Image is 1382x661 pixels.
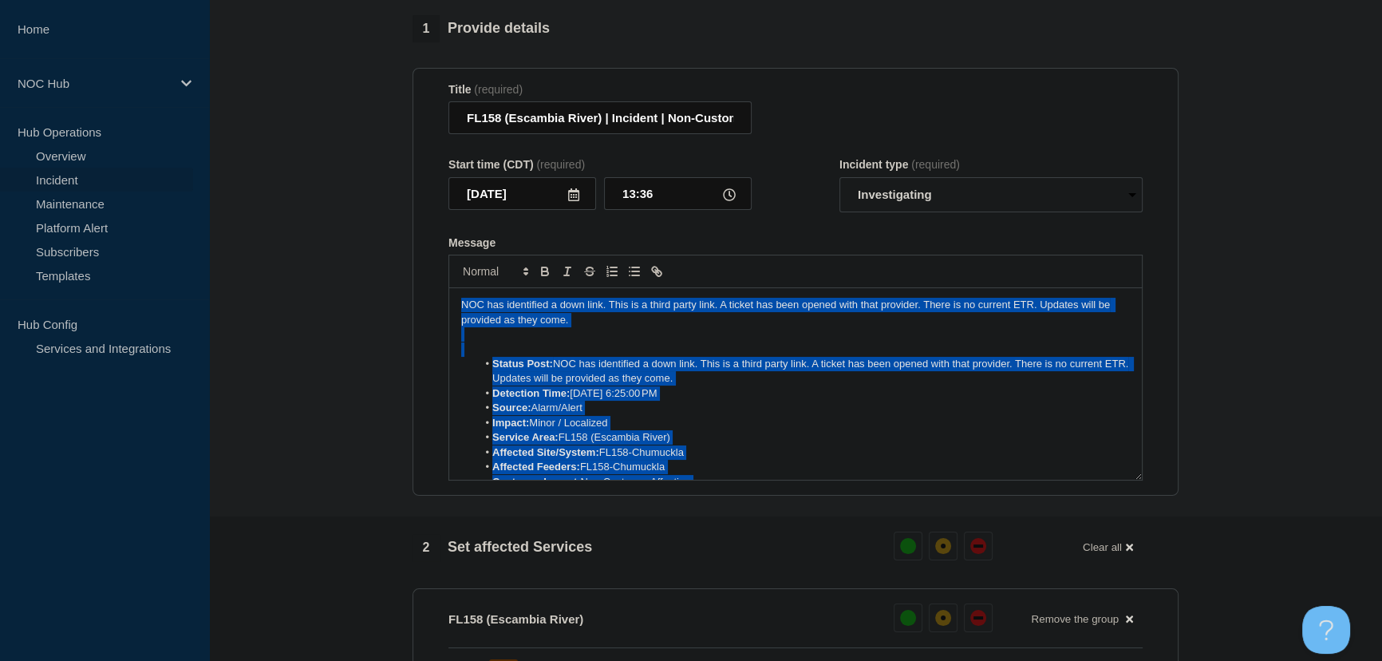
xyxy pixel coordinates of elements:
div: Provide details [413,15,550,42]
select: Incident type [839,177,1143,212]
input: YYYY-MM-DD [448,177,596,210]
li: Alarm/Alert [477,401,1131,415]
input: Title [448,101,752,134]
div: Incident type [839,158,1143,171]
strong: Service Area: [492,431,559,443]
strong: Source: [492,402,531,414]
div: up [900,610,916,626]
div: Message [448,236,1143,249]
strong: Impact: [492,417,529,429]
strong: Customer Impact: [492,476,581,488]
div: up [900,538,916,554]
button: Toggle strikethrough text [578,262,601,281]
div: affected [935,538,951,554]
span: (required) [536,158,585,171]
span: (required) [911,158,960,171]
span: 2 [413,534,440,561]
button: up [894,604,922,632]
div: affected [935,610,951,626]
li: FL158-Chumuckla [477,460,1131,474]
li: Minor / Localized [477,416,1131,430]
span: 1 [413,15,440,42]
strong: Status Post: [492,358,553,370]
span: Remove the group [1031,613,1119,625]
span: Font size [456,262,534,281]
strong: Affected Site/System: [492,446,599,458]
button: Clear all [1073,532,1143,563]
span: (required) [474,83,523,96]
div: down [970,610,986,626]
p: NOC has identified a down link. This is a third party link. A ticket has been opened with that pr... [461,298,1130,327]
button: up [894,532,922,560]
div: Title [448,83,752,96]
div: down [970,538,986,554]
strong: Affected Feeders: [492,461,580,473]
button: affected [929,532,958,560]
button: Toggle link [646,262,668,281]
button: Toggle italic text [556,262,578,281]
button: Remove the group [1021,604,1143,635]
iframe: Help Scout Beacon - Open [1302,606,1350,654]
button: Toggle bulleted list [623,262,646,281]
div: Message [449,288,1142,480]
button: affected [929,604,958,632]
strong: Detection Time: [492,387,570,399]
button: Toggle ordered list [601,262,623,281]
div: Start time (CDT) [448,158,752,171]
li: FL158 (Escambia River) [477,430,1131,445]
li: [DATE] 6:25:00 PM [477,386,1131,401]
li: FL158-Chumuckla [477,445,1131,460]
button: down [964,532,993,560]
div: Set affected Services [413,534,592,561]
button: Toggle bold text [534,262,556,281]
p: NOC Hub [18,77,171,90]
p: FL158 (Escambia River) [448,612,583,626]
button: down [964,604,993,632]
input: HH:MM [604,177,752,210]
li: Non-Customer Affecting [477,475,1131,489]
li: NOC has identified a down link. This is a third party link. A ticket has been opened with that pr... [477,357,1131,386]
